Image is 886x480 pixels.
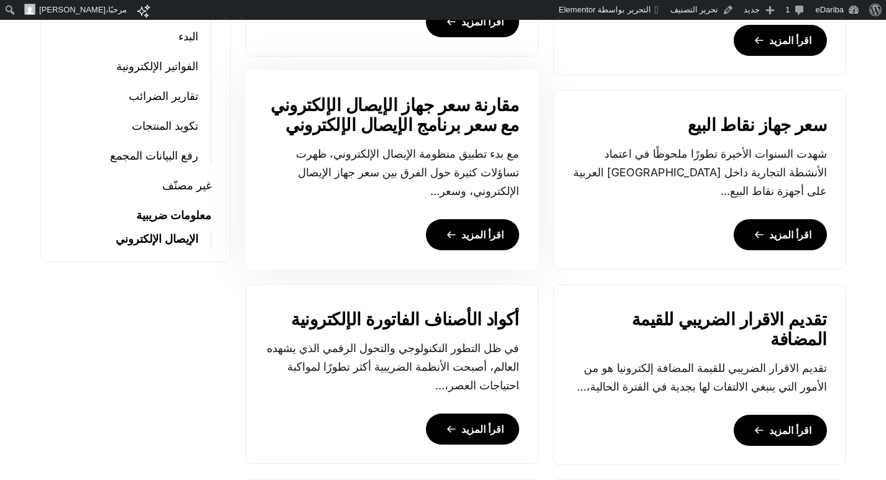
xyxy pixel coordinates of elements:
[116,58,198,75] a: الفواتير الإلكترونية
[265,145,519,201] p: مع بدء تطبيق منظومة الإيصال الإلكتروني، ظهرت تساؤلات كثيرة حول الفرق بين سعر جهاز الإيصال الإلكتر...
[265,96,519,135] a: مقارنة سعر جهاز الإيصال الإلكتروني مع سعر برنامج الإيصال الإلكتروني
[573,145,827,201] p: شهدت السنوات الأخيرة تطورًا ملحوظًا في اعتماد الأنشطة التجارية داخل [GEOGRAPHIC_DATA] العربية على...
[178,28,198,45] a: البدء
[110,147,198,165] a: رفع البيانات المجمع
[426,6,519,37] a: اقرأ المزيد
[426,219,519,250] a: اقرأ المزيد
[559,5,651,14] span: التحرير بواسطة Elementor
[265,339,519,395] p: في ظل التطور التكنولوجي والتحول الرقمي الذي يشهده العالم، أصبحت الأنظمة الضريبية أكثر تطورًا لموا...
[136,207,211,224] a: معلومات ضريبية
[688,115,827,135] a: سعر جهاز نقاط البيع
[162,177,211,194] a: غير مصنّف
[291,310,519,330] a: أكواد الأصناف الفاتورة الإلكترونية
[573,359,827,396] p: تقديم الاقرار الضريبي للقيمة المضافة إلكترونيا هو من الأمور التي ينبغي الالتفات لها بجدية في الفت...
[573,310,827,350] a: تقديم الاقرار الضريبي للقيمة المضافة
[426,414,519,445] a: اقرأ المزيد
[132,117,198,135] a: تكويد المنتجات
[734,415,827,446] a: اقرأ المزيد
[734,219,827,250] a: اقرأ المزيد
[129,88,198,105] a: تقارير الضرائب
[734,25,827,56] a: اقرأ المزيد
[116,230,198,248] a: الإيصال الإلكتروني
